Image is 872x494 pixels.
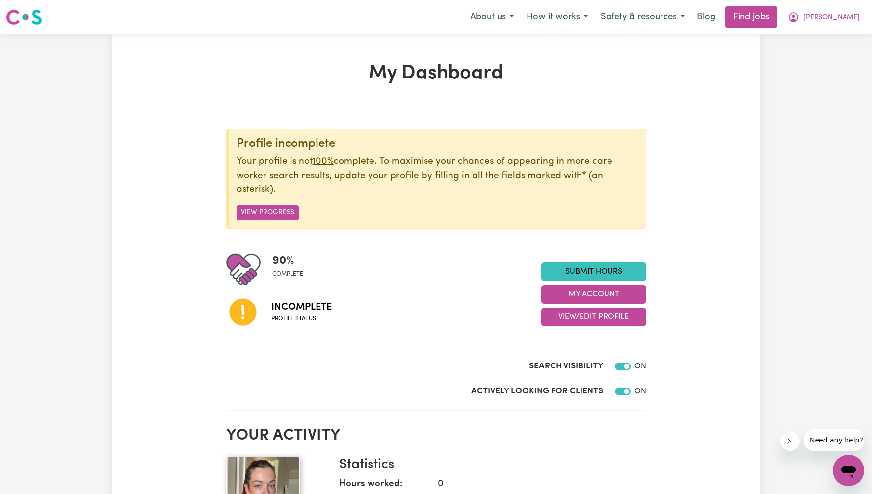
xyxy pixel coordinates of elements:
button: How it works [520,7,594,27]
span: 90 % [272,252,303,270]
button: Safety & resources [594,7,691,27]
button: View/Edit Profile [541,308,646,326]
dd: 0 [430,477,638,492]
div: Profile completeness: 90% [272,252,311,286]
label: Actively Looking for Clients [471,385,603,398]
span: Incomplete [271,300,332,314]
a: Blog [691,6,721,28]
u: 100% [313,157,334,166]
div: Profile incomplete [237,137,638,151]
label: Search Visibility [529,360,603,373]
span: [PERSON_NAME] [803,12,860,23]
a: Find jobs [725,6,777,28]
button: My Account [781,7,866,27]
iframe: Button to launch messaging window [833,455,864,486]
span: Profile status [271,314,332,323]
img: Careseekers logo [6,8,42,26]
iframe: Close message [780,431,800,451]
h1: My Dashboard [226,62,646,85]
span: complete [272,270,303,279]
button: About us [464,7,520,27]
h3: Statistics [339,457,638,473]
a: Careseekers logo [6,6,42,28]
h2: Your activity [226,426,646,445]
iframe: Message from company [804,429,864,451]
p: Your profile is not complete. To maximise your chances of appearing in more care worker search re... [237,155,638,197]
button: My Account [541,285,646,304]
button: View Progress [237,205,299,220]
span: ON [634,363,646,370]
a: Submit Hours [541,262,646,281]
span: ON [634,388,646,395]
